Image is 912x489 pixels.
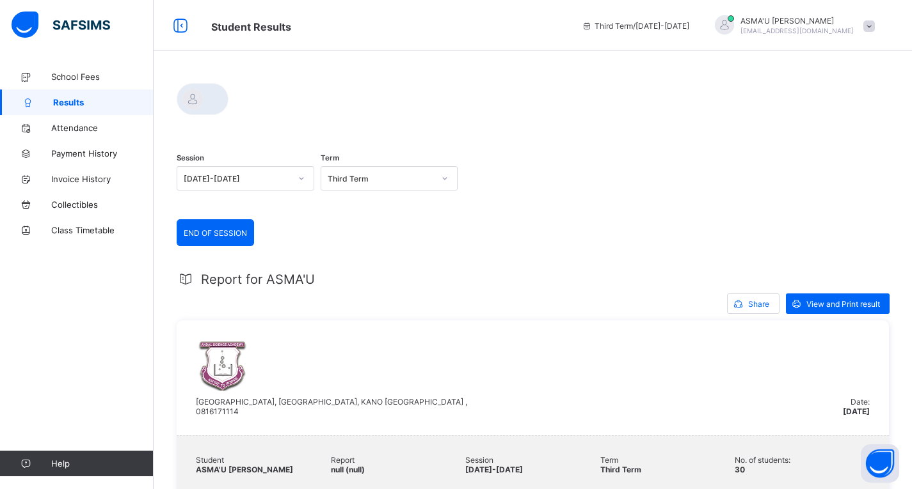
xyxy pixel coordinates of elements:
span: Invoice History [51,174,154,184]
span: Report for ASMA'U [201,272,315,287]
span: session/term information [582,21,689,31]
span: Class Timetable [51,225,154,235]
span: Results [53,97,154,107]
span: School Fees [51,72,154,82]
span: Student [196,455,331,465]
span: ASMA'U [PERSON_NAME] [740,16,854,26]
span: [DATE]-[DATE] [465,465,523,474]
span: View and Print result [806,299,880,309]
span: [EMAIL_ADDRESS][DOMAIN_NAME] [740,27,854,35]
span: Session [177,153,204,162]
span: Student Results [211,20,291,33]
span: Term [600,455,735,465]
span: null (null) [331,465,365,474]
span: Session [465,455,600,465]
span: Attendance [51,123,154,133]
span: Payment History [51,148,154,159]
span: Collectibles [51,199,154,210]
div: ASMA'UIBRAHIM [702,15,881,36]
span: Date: [851,397,870,407]
span: END OF SESSION [184,228,247,238]
span: No. of students: [735,455,870,465]
span: [GEOGRAPHIC_DATA], [GEOGRAPHIC_DATA], KANO [GEOGRAPHIC_DATA] , 0816171114 [196,397,467,416]
img: safsims [12,12,110,38]
div: [DATE]-[DATE] [184,174,291,183]
span: 30 [735,465,745,474]
img: andal.png [196,339,247,391]
span: Help [51,458,153,469]
div: Third Term [328,174,435,183]
span: [DATE] [843,407,870,416]
span: Term [321,153,339,162]
span: Third Term [600,465,641,474]
span: ASMA'U [PERSON_NAME] [196,465,293,474]
span: Share [748,299,769,309]
button: Open asap [861,444,899,483]
span: Report [331,455,466,465]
